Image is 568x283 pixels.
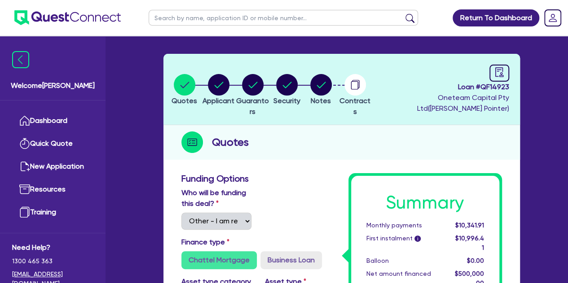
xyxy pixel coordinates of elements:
[310,74,332,107] button: Notes
[455,235,484,251] span: $10,996.41
[11,80,95,91] span: Welcome [PERSON_NAME]
[212,134,249,150] h2: Quotes
[12,257,93,266] span: 1300 465 363
[172,96,197,105] span: Quotes
[14,10,121,25] img: quest-connect-logo-blue
[467,257,484,264] span: $0.00
[181,131,203,153] img: step-icon
[19,184,30,195] img: resources
[338,74,372,118] button: Contracts
[12,155,93,178] a: New Application
[366,192,484,213] h1: Summary
[453,9,539,26] a: Return To Dashboard
[360,221,447,230] div: Monthly payments
[541,6,564,30] a: Dropdown toggle
[171,74,198,107] button: Quotes
[12,51,29,68] img: icon-menu-close
[19,207,30,218] img: training
[374,82,509,92] span: Loan # QF14923
[236,74,270,118] button: Guarantors
[417,93,509,113] span: Oneteam Capital Pty Ltd ( [PERSON_NAME] Pointer )
[12,178,93,201] a: Resources
[19,161,30,172] img: new-application
[494,67,504,77] span: audit
[202,74,235,107] button: Applicant
[203,96,234,105] span: Applicant
[12,242,93,253] span: Need Help?
[149,10,418,26] input: Search by name, application ID or mobile number...
[339,96,370,116] span: Contracts
[12,201,93,224] a: Training
[12,132,93,155] a: Quick Quote
[311,96,331,105] span: Notes
[181,173,335,184] h3: Funding Options
[260,251,322,269] label: Business Loan
[12,109,93,132] a: Dashboard
[455,222,484,229] span: $10,341.91
[19,138,30,149] img: quick-quote
[273,96,300,105] span: Security
[360,234,447,253] div: First instalment
[273,74,301,107] button: Security
[414,235,421,242] span: i
[181,237,229,248] label: Finance type
[181,187,251,209] label: Who will be funding this deal?
[181,251,257,269] label: Chattel Mortgage
[236,96,269,116] span: Guarantors
[360,256,447,266] div: Balloon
